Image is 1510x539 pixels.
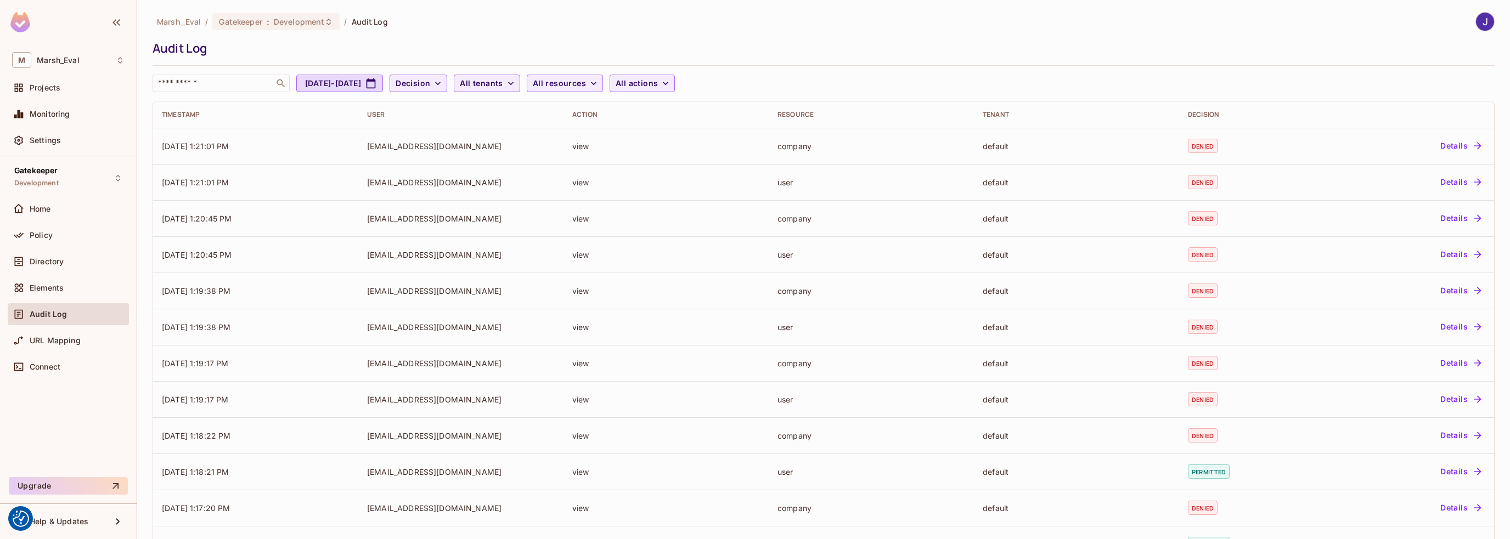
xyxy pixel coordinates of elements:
div: Action [572,110,760,119]
img: John Kelly [1476,13,1494,31]
span: denied [1188,392,1218,406]
div: Decision [1188,110,1319,119]
button: Decision [390,75,447,92]
div: company [777,430,965,441]
button: Details [1436,390,1485,408]
span: Development [274,16,324,27]
div: default [983,141,1170,151]
span: the active workspace [157,16,201,27]
span: All resources [533,77,586,90]
div: view [572,322,760,332]
span: denied [1188,320,1218,334]
div: default [983,177,1170,188]
span: Projects [30,83,60,92]
div: company [777,503,965,513]
span: Gatekeeper [14,166,58,175]
div: company [777,213,965,224]
div: default [983,322,1170,332]
span: [DATE] 1:19:17 PM [162,359,229,368]
div: default [983,213,1170,224]
span: Directory [30,257,64,266]
div: user [777,467,965,477]
button: [DATE]-[DATE] [296,75,383,92]
span: Elements [30,283,64,292]
div: [EMAIL_ADDRESS][DOMAIN_NAME] [367,322,555,332]
div: default [983,394,1170,405]
div: company [777,286,965,296]
span: [DATE] 1:19:17 PM [162,395,229,404]
button: All resources [527,75,603,92]
div: default [983,358,1170,368]
div: [EMAIL_ADDRESS][DOMAIN_NAME] [367,358,555,368]
div: default [983,286,1170,296]
button: All tenants [454,75,520,92]
span: Decision [396,77,430,90]
div: user [777,177,965,188]
img: SReyMgAAAABJRU5ErkJggg== [10,12,30,32]
div: [EMAIL_ADDRESS][DOMAIN_NAME] [367,394,555,405]
div: view [572,394,760,405]
button: Consent Preferences [13,510,29,527]
span: Monitoring [30,110,70,118]
span: [DATE] 1:17:20 PM [162,503,230,513]
span: denied [1188,356,1218,370]
span: Help & Updates [30,517,88,526]
span: Connect [30,362,60,371]
button: Details [1436,209,1485,227]
div: user [777,322,965,332]
button: Details [1436,318,1485,336]
span: denied [1188,175,1218,189]
button: Details [1436,463,1485,480]
div: default [983,503,1170,513]
div: [EMAIL_ADDRESS][DOMAIN_NAME] [367,430,555,441]
div: Resource [777,110,965,119]
div: company [777,358,965,368]
span: denied [1188,501,1218,515]
button: Details [1436,173,1485,191]
li: / [205,16,208,27]
div: view [572,467,760,477]
button: All actions [610,75,675,92]
div: Tenant [983,110,1170,119]
span: Workspace: Marsh_Eval [37,56,80,65]
div: default [983,430,1170,441]
span: denied [1188,247,1218,262]
div: [EMAIL_ADDRESS][DOMAIN_NAME] [367,141,555,151]
span: Home [30,205,51,213]
span: All tenants [460,77,503,90]
div: default [983,249,1170,260]
div: [EMAIL_ADDRESS][DOMAIN_NAME] [367,286,555,296]
span: [DATE] 1:19:38 PM [162,322,231,332]
div: view [572,430,760,441]
span: Settings [30,136,61,145]
span: [DATE] 1:20:45 PM [162,250,232,259]
div: [EMAIL_ADDRESS][DOMAIN_NAME] [367,467,555,477]
span: M [12,52,31,68]
img: Revisit consent button [13,510,29,527]
div: [EMAIL_ADDRESS][DOMAIN_NAME] [367,249,555,260]
div: default [983,467,1170,477]
div: [EMAIL_ADDRESS][DOMAIN_NAME] [367,503,555,513]
div: [EMAIL_ADDRESS][DOMAIN_NAME] [367,213,555,224]
span: [DATE] 1:18:22 PM [162,431,231,440]
div: [EMAIL_ADDRESS][DOMAIN_NAME] [367,177,555,188]
button: Details [1436,354,1485,372]
div: company [777,141,965,151]
span: [DATE] 1:20:45 PM [162,214,232,223]
span: URL Mapping [30,336,81,345]
div: User [367,110,555,119]
span: Audit Log [30,310,67,319]
button: Details [1436,137,1485,155]
span: Audit Log [352,16,388,27]
span: : [266,18,270,26]
span: denied [1188,211,1218,225]
span: Development [14,179,59,188]
span: Policy [30,231,53,240]
span: denied [1188,428,1218,442]
div: view [572,503,760,513]
div: view [572,249,760,260]
span: Gatekeeper [219,16,262,27]
button: Details [1436,246,1485,263]
div: view [572,177,760,188]
span: [DATE] 1:18:21 PM [162,467,229,476]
